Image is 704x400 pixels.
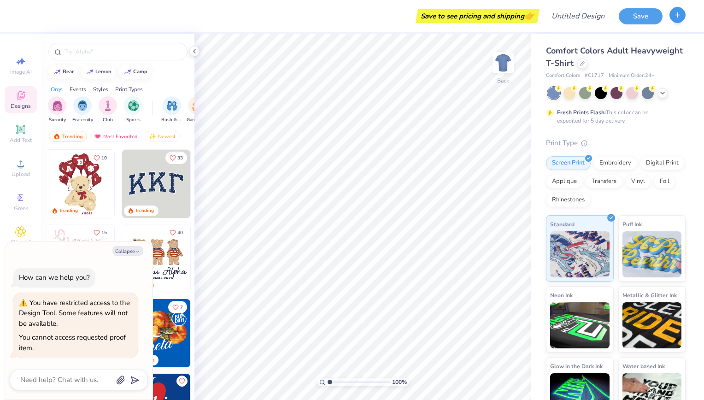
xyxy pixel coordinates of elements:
span: Game Day [187,117,208,124]
span: # C1717 [585,72,604,80]
div: Trending [49,131,87,142]
img: most_fav.gif [94,133,101,140]
div: Screen Print [546,156,591,170]
button: filter button [99,96,117,124]
span: Comfort Colors [546,72,580,80]
span: Sports [126,117,141,124]
span: Rush & Bid [161,117,182,124]
span: 15 [101,230,107,235]
button: bear [48,65,78,79]
img: Rush & Bid Image [167,100,177,111]
div: filter for Club [99,96,117,124]
span: 10 [101,156,107,160]
button: Collapse [112,246,143,256]
button: Like [165,226,187,239]
button: filter button [161,96,182,124]
span: 👉 [524,10,534,21]
div: This color can be expedited for 5 day delivery. [557,108,670,125]
img: Back [494,53,512,72]
input: Try "Alpha" [64,47,182,56]
div: Applique [546,175,583,188]
div: filter for Fraternity [72,96,93,124]
img: 8659caeb-cee5-4a4c-bd29-52ea2f761d42 [122,299,190,367]
div: Foil [654,175,675,188]
div: Most Favorited [90,131,142,142]
div: camp [133,69,147,74]
div: Transfers [586,175,622,188]
span: Metallic & Glitter Ink [622,290,677,300]
img: Neon Ink [550,302,610,348]
span: Designs [11,102,31,110]
div: Back [497,76,509,85]
img: Metallic & Glitter Ink [622,302,682,348]
button: Save [619,8,663,24]
span: Comfort Colors Adult Heavyweight T-Shirt [546,45,683,69]
div: You have restricted access to the Design Tool. Some features will not be available. [19,298,130,328]
button: filter button [72,96,93,124]
div: Newest [145,131,180,142]
div: lemon [95,69,111,74]
img: trending.gif [53,133,60,140]
button: lemon [81,65,116,79]
div: Trending [135,207,154,214]
img: a3be6b59-b000-4a72-aad0-0c575b892a6b [122,224,190,293]
span: 7 [180,305,183,310]
div: filter for Rush & Bid [161,96,182,124]
div: bear [63,69,74,74]
span: Standard [550,219,575,229]
span: Glow in the Dark Ink [550,361,603,371]
button: Like [165,152,187,164]
div: How can we help you? [19,273,90,282]
img: edfb13fc-0e43-44eb-bea2-bf7fc0dd67f9 [190,150,258,218]
div: filter for Sorority [48,96,66,124]
div: filter for Game Day [187,96,208,124]
button: Like [176,376,188,387]
img: Club Image [103,100,113,111]
img: trend_line.gif [86,69,94,75]
button: Like [89,152,111,164]
img: Game Day Image [192,100,203,111]
img: 587403a7-0594-4a7f-b2bd-0ca67a3ff8dd [46,150,114,218]
img: f22b6edb-555b-47a9-89ed-0dd391bfae4f [190,299,258,367]
span: 40 [177,230,183,235]
span: Clipart & logos [5,239,37,253]
img: d12a98c7-f0f7-4345-bf3a-b9f1b718b86e [114,224,182,293]
div: Rhinestones [546,193,591,207]
img: trend_line.gif [53,69,61,75]
div: Trending [59,207,78,214]
button: filter button [48,96,66,124]
span: Upload [12,171,30,178]
div: Vinyl [625,175,651,188]
img: Sports Image [128,100,139,111]
img: Puff Ink [622,231,682,277]
img: Fraternity Image [77,100,88,111]
div: Styles [93,85,108,94]
div: filter for Sports [124,96,142,124]
div: Print Type [546,138,686,148]
img: trend_line.gif [124,69,131,75]
button: Like [89,226,111,239]
div: Orgs [51,85,63,94]
span: Water based Ink [622,361,665,371]
span: Greek [14,205,28,212]
img: Standard [550,231,610,277]
div: Embroidery [593,156,637,170]
span: Fraternity [72,117,93,124]
button: Like [168,301,187,313]
div: Events [70,85,86,94]
img: 3b9aba4f-e317-4aa7-a679-c95a879539bd [122,150,190,218]
input: Untitled Design [544,7,612,25]
button: filter button [124,96,142,124]
button: camp [119,65,152,79]
span: Image AI [10,68,32,76]
img: d12c9beb-9502-45c7-ae94-40b97fdd6040 [190,224,258,293]
img: e74243e0-e378-47aa-a400-bc6bcb25063a [114,150,182,218]
div: Save to see pricing and shipping [418,9,537,23]
span: Sorority [49,117,66,124]
div: You cannot access requested proof item. [19,333,126,353]
span: 100 % [392,378,407,386]
div: Print Types [115,85,143,94]
div: Digital Print [640,156,685,170]
img: Newest.gif [149,133,156,140]
img: Sorority Image [52,100,63,111]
